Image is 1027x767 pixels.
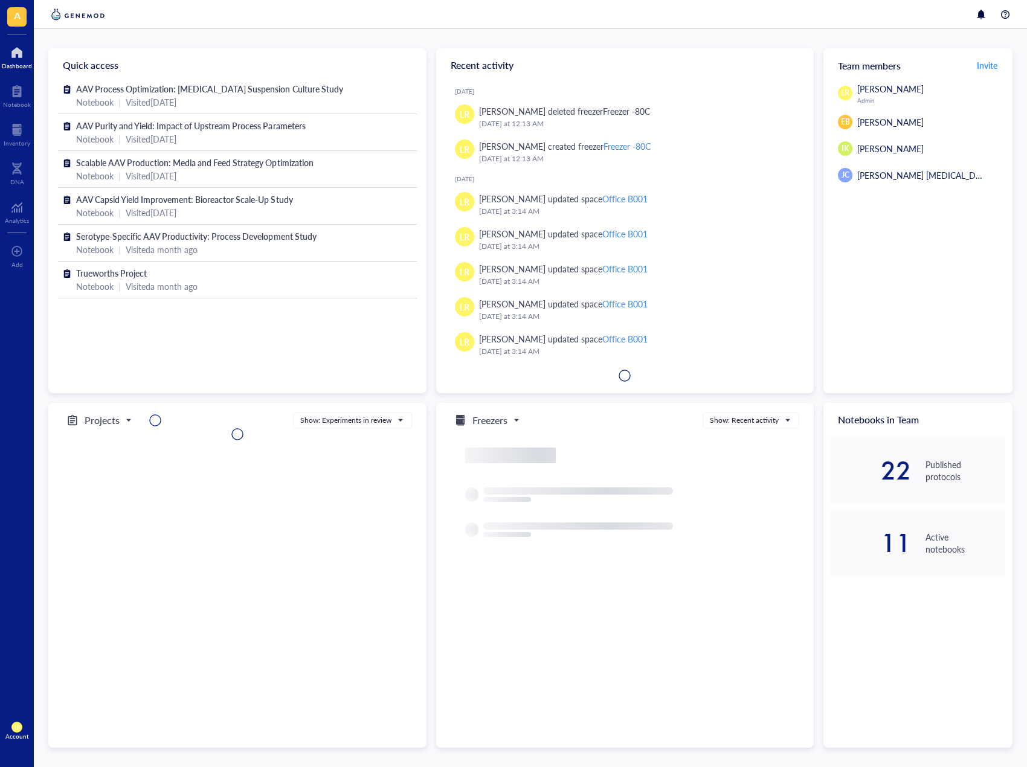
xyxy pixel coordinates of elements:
div: | [118,280,121,293]
div: Add [11,261,23,268]
span: Serotype-Specific AAV Productivity: Process Development Study [76,230,317,242]
span: LR [14,724,20,731]
div: Office B001 [602,298,648,310]
div: [DATE] at 3:14 AM [479,310,795,323]
div: Notebook [76,206,114,219]
a: Analytics [5,197,29,224]
div: Notebook [76,132,114,146]
span: LR [460,108,469,121]
img: genemod-logo [48,7,108,22]
div: Notebook [3,101,31,108]
span: LR [460,300,469,313]
span: AAV Process Optimization: [MEDICAL_DATA] Suspension Culture Study [76,83,343,95]
div: Visited [DATE] [126,132,176,146]
div: Team members [823,48,1013,82]
div: Notebook [76,95,114,109]
div: [DATE] at 12:13 AM [479,153,795,165]
div: Show: Experiments in review [300,415,391,426]
a: LR[PERSON_NAME] created freezerFreezer -80C[DATE] at 12:13 AM [446,135,805,170]
div: [DATE] [455,88,805,95]
div: Notebook [76,280,114,293]
span: [PERSON_NAME] [857,83,924,95]
h5: Freezers [472,413,507,428]
a: LR[PERSON_NAME] updated spaceOffice B001[DATE] at 3:14 AM [446,257,805,292]
a: Inventory [4,120,30,147]
div: Analytics [5,217,29,224]
div: Visited [DATE] [126,95,176,109]
span: IK [842,143,849,154]
div: 22 [831,461,910,480]
div: Freezer -80C [604,140,651,152]
div: Notebook [76,243,114,256]
span: JC [842,170,849,181]
div: [PERSON_NAME] updated space [479,332,648,345]
div: Quick access [48,48,427,82]
a: LR[PERSON_NAME] updated spaceOffice B001[DATE] at 3:14 AM [446,327,805,362]
div: | [118,206,121,219]
a: LR[PERSON_NAME] updated spaceOffice B001[DATE] at 3:14 AM [446,222,805,257]
span: LR [841,88,849,98]
span: Invite [977,59,997,71]
div: Dashboard [2,62,32,69]
a: Dashboard [2,43,32,69]
div: [DATE] at 3:14 AM [479,205,795,217]
div: | [118,132,121,146]
div: Active notebooks [926,531,1005,555]
span: LR [460,335,469,348]
div: Visited a month ago [126,243,198,256]
h5: Projects [85,413,120,428]
div: [PERSON_NAME] updated space [479,297,648,310]
div: [PERSON_NAME] created freezer [479,140,651,153]
div: Admin [857,97,1005,104]
div: [PERSON_NAME] updated space [479,262,648,275]
div: [PERSON_NAME] updated space [479,192,648,205]
div: Visited [DATE] [126,169,176,182]
div: [DATE] at 3:14 AM [479,345,795,358]
div: DNA [10,178,24,185]
div: [PERSON_NAME] updated space [479,227,648,240]
div: Inventory [4,140,30,147]
span: AAV Capsid Yield Improvement: Bioreactor Scale-Up Study [76,193,293,205]
span: Scalable AAV Production: Media and Feed Strategy Optimization [76,156,314,168]
div: [DATE] at 12:13 AM [479,118,795,130]
span: LR [460,143,469,156]
div: [PERSON_NAME] deleted freezer [479,104,650,118]
a: LR[PERSON_NAME] updated spaceOffice B001[DATE] at 3:14 AM [446,187,805,222]
div: Notebooks in Team [823,403,1013,437]
span: Trueworths Project [76,267,147,279]
a: DNA [10,159,24,185]
span: AAV Purity and Yield: Impact of Upstream Process Parameters [76,120,306,132]
div: Visited a month ago [126,280,198,293]
div: Recent activity [436,48,814,82]
div: [DATE] at 3:14 AM [479,275,795,287]
span: LR [460,195,469,208]
div: [DATE] at 3:14 AM [479,240,795,252]
div: | [118,169,121,182]
span: [PERSON_NAME] [857,143,924,155]
div: | [118,243,121,256]
div: | [118,95,121,109]
div: Office B001 [602,193,648,205]
span: LR [460,230,469,243]
div: Office B001 [602,333,648,345]
span: LR [460,265,469,278]
div: Account [5,733,29,740]
div: Office B001 [602,228,648,240]
div: Freezer -80C [603,105,650,117]
div: Visited [DATE] [126,206,176,219]
div: Show: Recent activity [710,415,779,426]
a: Notebook [3,82,31,108]
span: [PERSON_NAME] [857,116,924,128]
div: 11 [831,533,910,553]
span: A [14,8,21,23]
div: [DATE] [455,175,805,182]
div: Office B001 [602,263,648,275]
span: [PERSON_NAME] [MEDICAL_DATA] [857,169,993,181]
button: Invite [976,56,998,75]
div: Published protocols [926,458,1005,483]
a: LR[PERSON_NAME] updated spaceOffice B001[DATE] at 3:14 AM [446,292,805,327]
div: Notebook [76,169,114,182]
span: EB [841,117,850,127]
